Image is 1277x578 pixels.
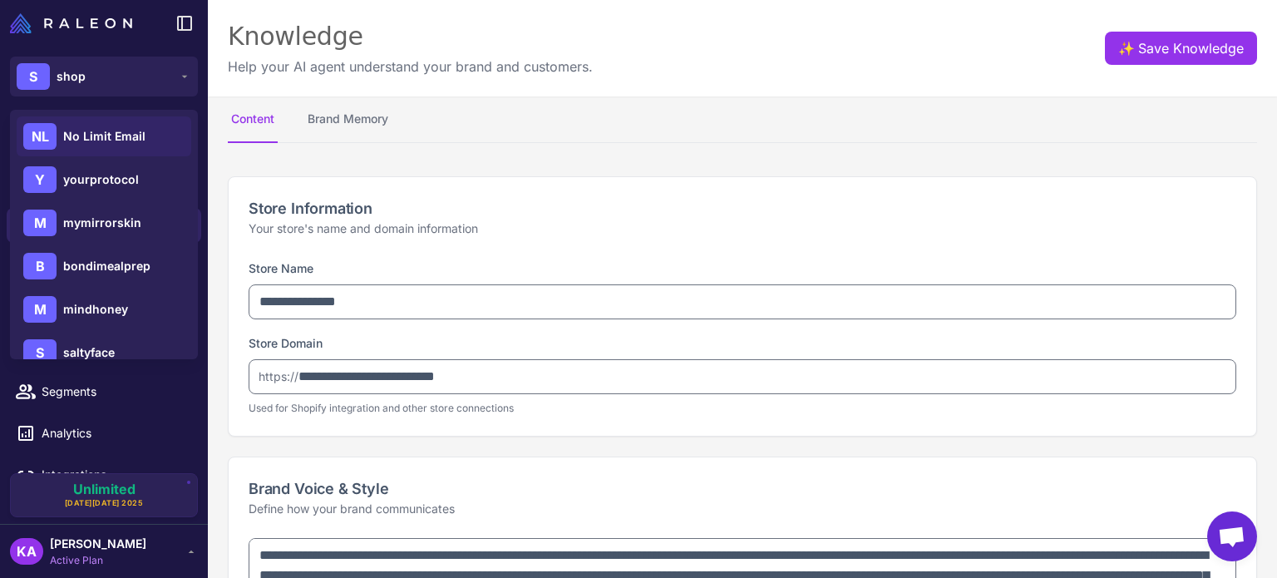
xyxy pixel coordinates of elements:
[50,553,146,568] span: Active Plan
[7,416,201,451] a: Analytics
[7,249,201,284] a: Email Design
[23,123,57,150] div: NL
[249,401,1236,416] p: Used for Shopify integration and other store connections
[10,57,198,96] button: Sshop
[7,166,201,201] a: Chats
[23,210,57,236] div: M
[42,383,188,401] span: Segments
[10,538,43,565] div: KA
[63,214,141,232] span: mymirrorskin
[23,253,57,279] div: B
[42,424,188,442] span: Analytics
[249,261,313,275] label: Store Name
[63,127,145,146] span: No Limit Email
[23,339,57,366] div: S
[65,497,144,509] span: [DATE][DATE] 2025
[1207,511,1257,561] a: Open chat
[63,343,115,362] span: saltyface
[228,96,278,143] button: Content
[249,197,1236,220] h2: Store Information
[63,257,150,275] span: bondimealprep
[10,13,132,33] img: Raleon Logo
[7,291,201,326] a: Campaigns
[7,374,201,409] a: Segments
[249,477,1236,500] h2: Brand Voice & Style
[63,300,128,319] span: mindhoney
[7,333,201,368] a: Calendar
[23,166,57,193] div: Y
[249,500,1236,518] p: Define how your brand communicates
[249,220,1236,238] p: Your store's name and domain information
[304,96,392,143] button: Brand Memory
[63,170,139,189] span: yourprotocol
[73,482,136,496] span: Unlimited
[249,336,323,350] label: Store Domain
[1105,32,1257,65] button: ✨Save Knowledge
[23,296,57,323] div: M
[1118,38,1132,52] span: ✨
[228,57,593,77] p: Help your AI agent understand your brand and customers.
[42,466,188,484] span: Integrations
[7,457,201,492] a: Integrations
[10,13,139,33] a: Raleon Logo
[17,63,50,90] div: S
[57,67,86,86] span: shop
[7,208,201,243] a: Knowledge
[228,20,593,53] div: Knowledge
[50,535,146,553] span: [PERSON_NAME]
